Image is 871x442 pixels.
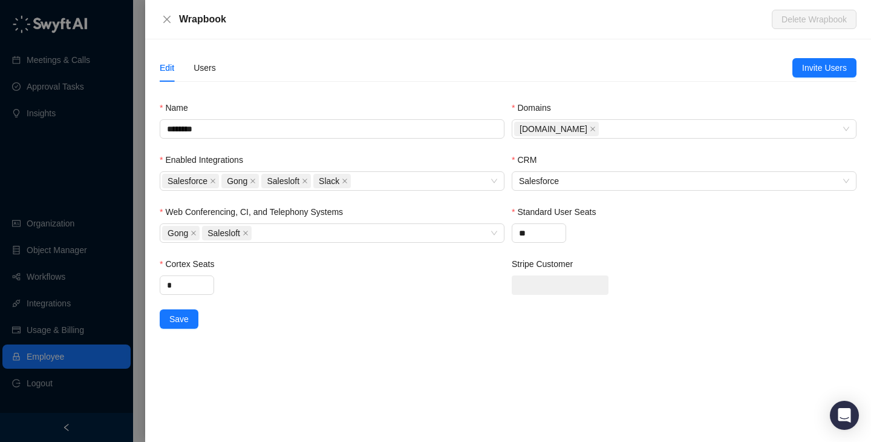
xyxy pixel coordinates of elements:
span: Gong [168,226,188,240]
span: close [342,178,348,184]
span: close [590,126,596,132]
input: Name [160,119,504,139]
span: Slack [319,174,339,188]
span: Salesforce [519,172,849,190]
span: [DOMAIN_NAME] [520,122,587,136]
span: close [191,230,197,236]
button: Close [160,12,174,27]
label: Web Conferencing, CI, and Telephony Systems [160,205,351,219]
span: Gong [162,226,200,240]
div: Wrapbook [179,12,772,27]
label: Cortex Seats [160,257,223,271]
span: close [210,178,216,184]
span: Slack [313,174,351,188]
div: Edit [160,61,174,74]
span: Salesloft [261,174,311,188]
span: Gong [221,174,259,188]
button: Delete Wrapbook [772,10,856,29]
div: Open Intercom Messenger [830,401,859,430]
span: Salesloft [267,174,299,188]
input: Domains [601,125,604,134]
label: CRM [512,153,545,167]
span: Gong [227,174,247,188]
label: Name [160,101,197,114]
span: Salesloft [207,226,240,240]
span: wrapbook.com [514,122,599,136]
input: Cortex Seats [160,276,214,294]
label: Domains [512,101,559,114]
span: Salesforce [168,174,207,188]
label: Enabled Integrations [160,153,252,167]
span: Invite Users [802,61,847,74]
label: Standard User Seats [512,205,604,219]
span: close [302,178,308,184]
span: close [250,178,256,184]
input: Standard User Seats [512,224,566,242]
span: Salesloft [202,226,252,240]
button: Invite Users [792,58,856,78]
input: Web Conferencing, CI, and Telephony Systems [254,229,256,238]
input: Enabled Integrations [353,177,356,186]
button: Save [160,309,198,329]
span: close [243,230,249,236]
label: Stripe Customer [512,257,581,271]
span: Save [169,312,189,326]
span: Salesforce [162,174,219,188]
div: Users [194,61,216,74]
span: close [162,15,172,24]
